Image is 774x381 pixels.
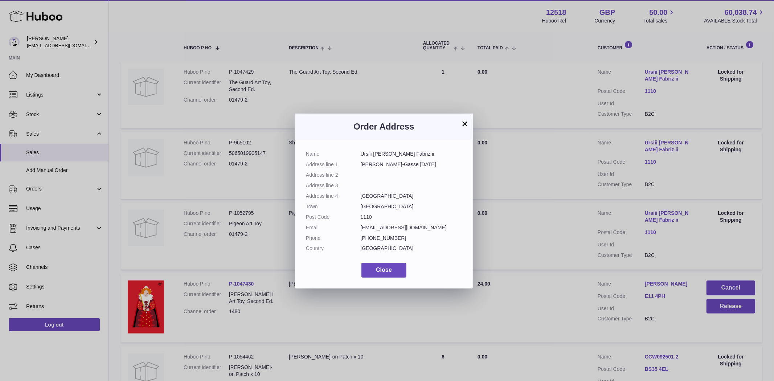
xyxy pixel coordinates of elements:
dd: [GEOGRAPHIC_DATA] [361,245,462,252]
button: Close [361,263,406,278]
dt: Address line 2 [306,172,361,179]
dd: [GEOGRAPHIC_DATA] [361,203,462,210]
dd: [PERSON_NAME]-Gasse [DATE] [361,161,462,168]
dt: Email [306,224,361,231]
dt: Address line 3 [306,182,361,189]
button: × [460,119,469,128]
dd: [GEOGRAPHIC_DATA] [361,193,462,200]
span: Close [376,267,392,273]
dt: Post Code [306,214,361,221]
dt: Country [306,245,361,252]
dd: [EMAIL_ADDRESS][DOMAIN_NAME] [361,224,462,231]
h3: Order Address [306,121,462,132]
dt: Address line 4 [306,193,361,200]
dd: [PHONE_NUMBER] [361,235,462,242]
dt: Address line 1 [306,161,361,168]
dt: Phone [306,235,361,242]
dt: Name [306,151,361,157]
dd: 1110 [361,214,462,221]
dd: Ursiii [PERSON_NAME] Fabriz ii [361,151,462,157]
dt: Town [306,203,361,210]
